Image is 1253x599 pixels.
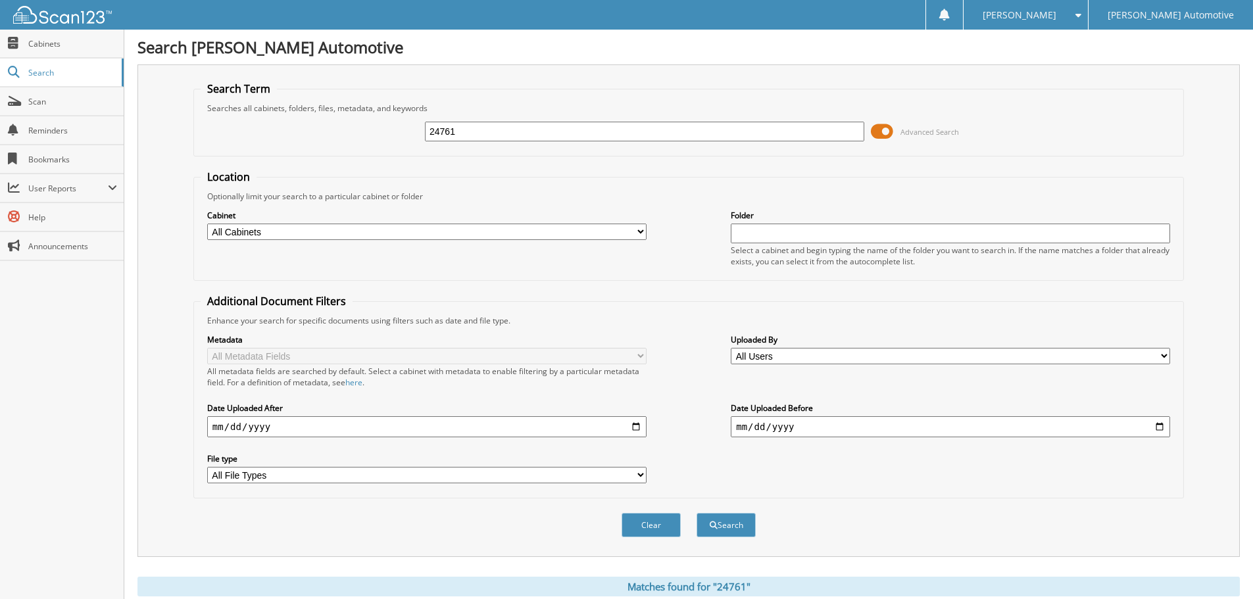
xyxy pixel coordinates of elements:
[1108,11,1234,19] span: [PERSON_NAME] Automotive
[28,67,115,78] span: Search
[697,513,756,537] button: Search
[731,245,1170,267] div: Select a cabinet and begin typing the name of the folder you want to search in. If the name match...
[345,377,362,388] a: here
[201,82,277,96] legend: Search Term
[731,334,1170,345] label: Uploaded By
[201,294,353,308] legend: Additional Document Filters
[207,402,647,414] label: Date Uploaded After
[207,366,647,388] div: All metadata fields are searched by default. Select a cabinet with metadata to enable filtering b...
[13,6,112,24] img: scan123-logo-white.svg
[983,11,1056,19] span: [PERSON_NAME]
[137,577,1240,596] div: Matches found for "24761"
[137,36,1240,58] h1: Search [PERSON_NAME] Automotive
[201,170,257,184] legend: Location
[622,513,681,537] button: Clear
[207,210,647,221] label: Cabinet
[731,210,1170,221] label: Folder
[201,103,1177,114] div: Searches all cabinets, folders, files, metadata, and keywords
[207,453,647,464] label: File type
[28,154,117,165] span: Bookmarks
[201,191,1177,202] div: Optionally limit your search to a particular cabinet or folder
[207,334,647,345] label: Metadata
[900,127,959,137] span: Advanced Search
[28,125,117,136] span: Reminders
[731,416,1170,437] input: end
[28,212,117,223] span: Help
[731,402,1170,414] label: Date Uploaded Before
[28,241,117,252] span: Announcements
[201,315,1177,326] div: Enhance your search for specific documents using filters such as date and file type.
[28,38,117,49] span: Cabinets
[207,416,647,437] input: start
[28,183,108,194] span: User Reports
[28,96,117,107] span: Scan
